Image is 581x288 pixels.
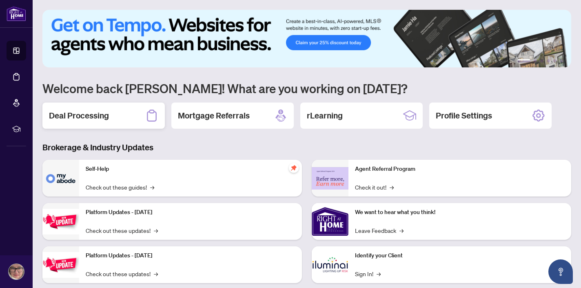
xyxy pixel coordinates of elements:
h3: Brokerage & Industry Updates [42,142,571,153]
h2: Profile Settings [436,110,492,121]
img: Self-Help [42,160,79,196]
span: → [154,226,158,235]
button: 2 [534,59,537,63]
p: Identify your Client [355,251,565,260]
h1: Welcome back [PERSON_NAME]! What are you working on [DATE]? [42,80,571,96]
button: 5 [553,59,557,63]
h2: Deal Processing [49,110,109,121]
span: → [150,183,154,192]
img: Slide 0 [42,10,571,67]
a: Sign In!→ [355,269,381,278]
h2: Mortgage Referrals [178,110,250,121]
h2: rLearning [307,110,343,121]
button: Open asap [548,259,573,284]
p: Agent Referral Program [355,165,565,174]
img: logo [7,6,26,21]
p: Self-Help [86,165,295,174]
a: Check out these updates!→ [86,269,158,278]
a: Check out these updates!→ [86,226,158,235]
img: Identify your Client [312,246,348,283]
a: Check out these guides!→ [86,183,154,192]
button: 3 [540,59,543,63]
span: → [399,226,404,235]
button: 4 [547,59,550,63]
img: Platform Updates - July 8, 2025 [42,252,79,278]
p: Platform Updates - [DATE] [86,251,295,260]
button: 6 [560,59,563,63]
a: Check it out!→ [355,183,394,192]
a: Leave Feedback→ [355,226,404,235]
img: We want to hear what you think! [312,203,348,240]
img: Agent Referral Program [312,167,348,190]
span: → [390,183,394,192]
span: pushpin [289,163,299,173]
p: Platform Updates - [DATE] [86,208,295,217]
img: Platform Updates - July 21, 2025 [42,209,79,234]
img: Profile Icon [9,264,24,279]
p: We want to hear what you think! [355,208,565,217]
span: → [377,269,381,278]
span: → [154,269,158,278]
button: 1 [517,59,530,63]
